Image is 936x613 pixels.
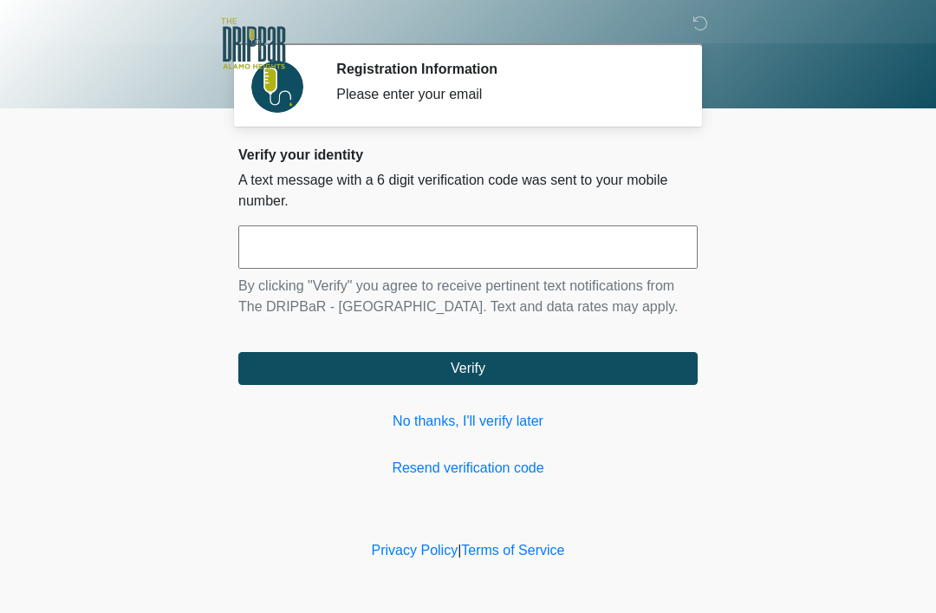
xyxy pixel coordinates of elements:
a: Resend verification code [238,458,698,479]
a: No thanks, I'll verify later [238,411,698,432]
a: | [458,543,461,558]
button: Verify [238,352,698,385]
a: Terms of Service [461,543,564,558]
p: By clicking "Verify" you agree to receive pertinent text notifications from The DRIPBaR - [GEOGRA... [238,276,698,317]
a: Privacy Policy [372,543,458,558]
h2: Verify your identity [238,147,698,163]
div: Please enter your email [336,84,672,105]
p: A text message with a 6 digit verification code was sent to your mobile number. [238,170,698,212]
img: The DRIPBaR - Alamo Heights Logo [221,13,286,75]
